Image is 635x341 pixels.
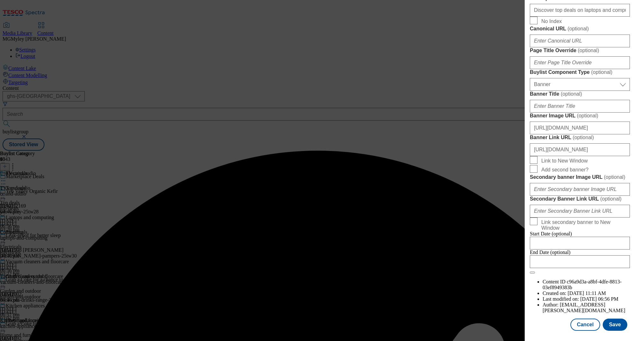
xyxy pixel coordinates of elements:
span: ( optional ) [573,135,594,140]
label: Banner Link URL [530,134,630,141]
input: Enter Secondary Banner Link URL [530,205,630,218]
span: End Date (optional) [530,250,570,255]
input: Enter Date [530,255,630,268]
button: Save [603,319,627,331]
li: Content ID [543,279,630,290]
label: Secondary Banner Link URL [530,196,630,202]
span: ( optional ) [604,174,625,180]
span: No Index [541,19,562,24]
span: Add second banner? [541,167,589,173]
button: Cancel [570,319,600,331]
span: Link to New Window [541,158,588,164]
label: Banner Image URL [530,113,630,119]
input: Enter Banner Image URL [530,122,630,134]
span: c96a9d3a-a8bf-4dfe-8813-03ef8949383b [543,279,622,290]
label: Canonical URL [530,26,630,32]
li: Created on: [543,290,630,296]
span: ( optional ) [578,48,599,53]
span: ( optional ) [577,113,598,118]
span: Start Date (optional) [530,231,572,236]
input: Enter Banner Link URL [530,143,630,156]
input: Enter Canonical URL [530,35,630,47]
span: ( optional ) [568,26,589,31]
input: Enter Description [530,4,630,17]
label: Page Title Override [530,47,630,54]
span: Link secondary banner to New Window [541,219,627,231]
li: Last modified on: [543,296,630,302]
label: Secondary banner Image URL [530,174,630,180]
label: Buylist Component Type [530,69,630,75]
span: ( optional ) [591,69,613,75]
span: ( optional ) [600,196,622,202]
input: Enter Page Title Override [530,56,630,69]
label: Banner Title [530,91,630,97]
li: Author: [543,302,630,313]
span: [DATE] 11:11 AM [568,290,606,296]
input: Enter Banner Title [530,100,630,113]
input: Enter Secondary banner Image URL [530,183,630,196]
span: [DATE] 06:56 PM [580,296,618,302]
span: [EMAIL_ADDRESS][PERSON_NAME][DOMAIN_NAME] [543,302,625,313]
input: Enter Date [530,237,630,250]
span: ( optional ) [561,91,582,97]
